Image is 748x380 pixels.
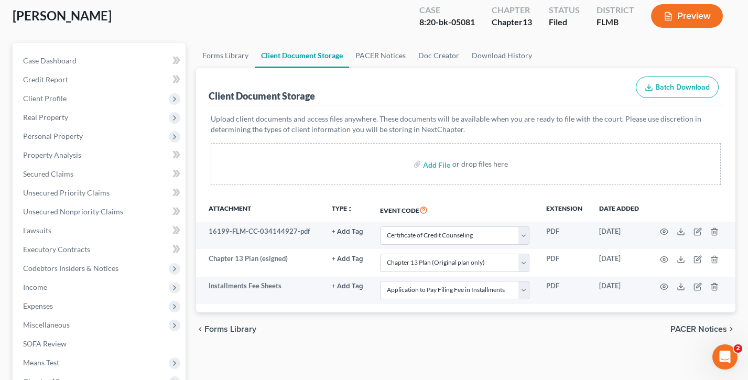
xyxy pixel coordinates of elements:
[591,198,647,222] th: Date added
[196,277,323,304] td: Installments Fee Sheets
[196,249,323,276] td: Chapter 13 Plan (esigned)
[332,226,363,236] a: + Add Tag
[332,229,363,235] button: + Add Tag
[23,358,59,367] span: Means Test
[670,325,727,333] span: PACER Notices
[196,222,323,249] td: 16199-FLM-CC-034144927-pdf
[492,16,532,28] div: Chapter
[23,188,110,197] span: Unsecured Priority Claims
[523,17,532,27] span: 13
[23,94,67,103] span: Client Profile
[538,277,591,304] td: PDF
[23,113,68,122] span: Real Property
[549,16,580,28] div: Filed
[196,198,323,222] th: Attachment
[332,205,353,212] button: TYPEunfold_more
[492,4,532,16] div: Chapter
[549,4,580,16] div: Status
[712,344,738,370] iframe: Intercom live chat
[412,43,465,68] a: Doc Creator
[597,4,634,16] div: District
[15,51,186,70] a: Case Dashboard
[23,150,81,159] span: Property Analysis
[465,43,538,68] a: Download History
[23,75,68,84] span: Credit Report
[23,132,83,140] span: Personal Property
[23,339,67,348] span: SOFA Review
[15,70,186,89] a: Credit Report
[727,325,735,333] i: chevron_right
[332,281,363,291] a: + Add Tag
[597,16,634,28] div: FLMB
[196,43,255,68] a: Forms Library
[636,77,719,99] button: Batch Download
[23,245,90,254] span: Executory Contracts
[419,4,475,16] div: Case
[15,334,186,353] a: SOFA Review
[591,277,647,304] td: [DATE]
[349,43,412,68] a: PACER Notices
[23,207,123,216] span: Unsecured Nonpriority Claims
[591,222,647,249] td: [DATE]
[332,256,363,263] button: + Add Tag
[591,249,647,276] td: [DATE]
[452,159,508,169] div: or drop files here
[15,146,186,165] a: Property Analysis
[23,56,77,65] span: Case Dashboard
[15,183,186,202] a: Unsecured Priority Claims
[23,320,70,329] span: Miscellaneous
[419,16,475,28] div: 8:20-bk-05081
[15,165,186,183] a: Secured Claims
[332,283,363,290] button: + Add Tag
[734,344,742,353] span: 2
[255,43,349,68] a: Client Document Storage
[196,325,256,333] button: chevron_left Forms Library
[651,4,723,28] button: Preview
[538,198,591,222] th: Extension
[372,198,538,222] th: Event Code
[23,264,118,273] span: Codebtors Insiders & Notices
[15,202,186,221] a: Unsecured Nonpriority Claims
[15,240,186,259] a: Executory Contracts
[332,254,363,264] a: + Add Tag
[211,114,721,135] p: Upload client documents and access files anywhere. These documents will be available when you are...
[15,221,186,240] a: Lawsuits
[538,222,591,249] td: PDF
[23,226,51,235] span: Lawsuits
[13,8,112,23] span: [PERSON_NAME]
[196,325,204,333] i: chevron_left
[23,301,53,310] span: Expenses
[347,206,353,212] i: unfold_more
[204,325,256,333] span: Forms Library
[23,283,47,291] span: Income
[538,249,591,276] td: PDF
[23,169,73,178] span: Secured Claims
[655,83,710,92] span: Batch Download
[670,325,735,333] button: PACER Notices chevron_right
[209,90,315,102] div: Client Document Storage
